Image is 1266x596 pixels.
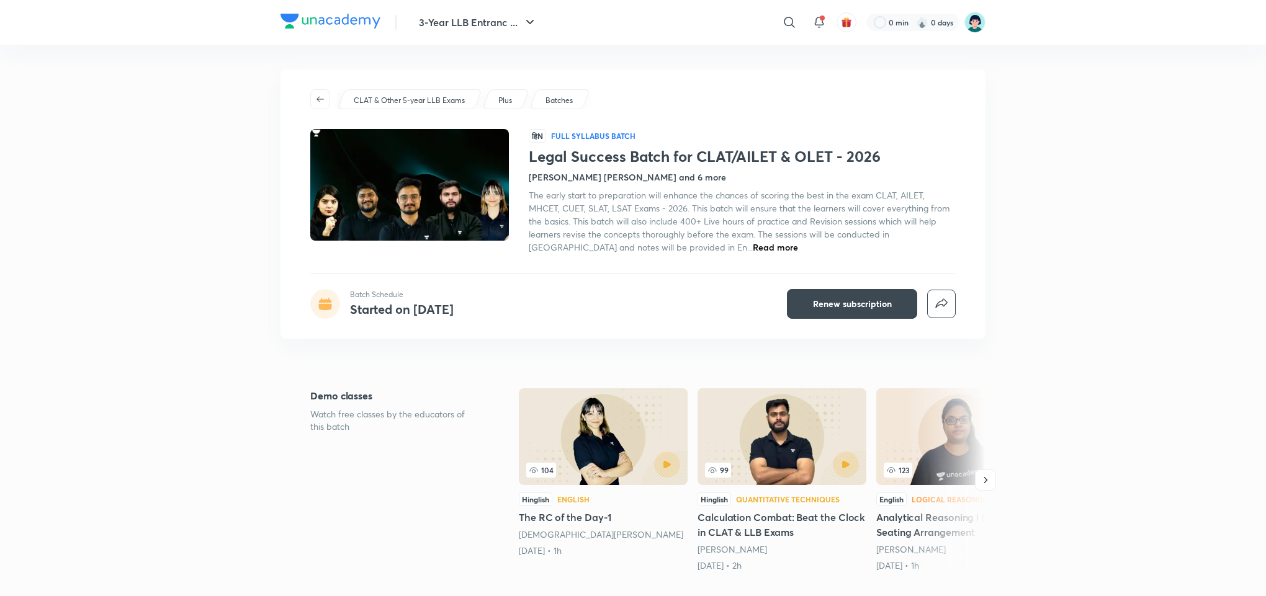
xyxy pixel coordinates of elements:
[698,510,866,540] h5: Calculation Combat: Beat the Clock in CLAT & LLB Exams
[551,131,635,141] p: Full Syllabus Batch
[411,10,545,35] button: 3-Year LLB Entranc ...
[698,388,866,572] a: 99HinglishQuantitative TechniquesCalculation Combat: Beat the Clock in CLAT & LLB Exams[PERSON_NA...
[281,14,380,29] img: Company Logo
[753,241,798,253] span: Read more
[352,95,467,106] a: CLAT & Other 5-year LLB Exams
[876,510,1045,540] h5: Analytical Reasoning l Basics of Seating Arrangement
[698,388,866,572] a: Calculation Combat: Beat the Clock in CLAT & LLB Exams
[310,408,479,433] p: Watch free classes by the educators of this batch
[519,510,688,525] h5: The RC of the Day-1
[350,301,454,318] h4: Started on [DATE]
[876,543,1045,556] div: Kriti Singh
[876,543,946,555] a: [PERSON_NAME]
[519,528,688,541] div: Vaishnavi Pandey
[496,95,514,106] a: Plus
[519,545,688,557] div: 5th Jul • 1h
[876,559,1045,572] div: 12th Jul • 1h
[705,463,731,478] span: 99
[787,289,917,319] button: Renew subscription
[526,463,556,478] span: 104
[698,492,731,506] div: Hinglish
[698,543,866,556] div: Aman Chaturvedi
[308,128,511,242] img: Thumbnail
[916,16,928,29] img: streak
[519,528,683,540] a: [DEMOGRAPHIC_DATA][PERSON_NAME]
[876,388,1045,572] a: Analytical Reasoning l Basics of Seating Arrangement
[529,189,949,253] span: The early start to preparation will enhance the chances of scoring the best in the exam CLAT, AIL...
[698,559,866,572] div: 12th Jul • 2h
[736,496,840,503] div: Quantitative Techniques
[281,14,380,32] a: Company Logo
[698,543,767,555] a: [PERSON_NAME]
[519,388,688,557] a: 104HinglishEnglishThe RC of the Day-1[DEMOGRAPHIC_DATA][PERSON_NAME][DATE] • 1h
[813,298,892,310] span: Renew subscription
[876,492,907,506] div: English
[884,463,912,478] span: 123
[498,95,512,106] p: Plus
[529,171,726,184] h4: [PERSON_NAME] [PERSON_NAME] and 6 more
[529,148,956,166] h1: Legal Success Batch for CLAT/AILET & OLET - 2026
[837,12,856,32] button: avatar
[876,388,1045,572] a: 123EnglishLogical ReasoningAnalytical Reasoning l Basics of Seating Arrangement[PERSON_NAME][DATE...
[841,17,852,28] img: avatar
[529,129,546,143] span: हिN
[544,95,575,106] a: Batches
[354,95,465,106] p: CLAT & Other 5-year LLB Exams
[519,388,688,557] a: The RC of the Day-1
[545,95,573,106] p: Batches
[350,289,454,300] p: Batch Schedule
[557,496,590,503] div: English
[964,12,985,33] img: Priyanka Buty
[519,492,552,506] div: Hinglish
[310,388,479,403] h5: Demo classes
